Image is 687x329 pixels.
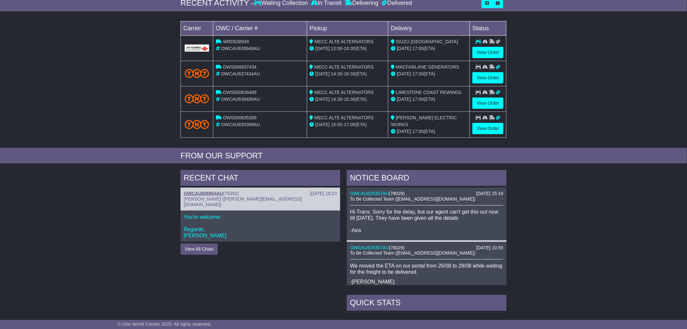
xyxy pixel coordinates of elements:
p: You're welcome. Regards, [PERSON_NAME] [184,214,337,239]
span: 17:00 [412,97,424,102]
span: OWCAU636489AU [221,97,260,102]
span: LIMESTONE COAST REWINDS [396,90,462,95]
span: MECC ALTE ALTERNATORS [315,90,374,95]
span: MACFARLANE GENERATORS [396,64,459,70]
span: OWCAU638949AU [221,46,260,51]
span: [DATE] [316,97,330,102]
span: 78392 [225,191,237,196]
div: (ETA) [391,96,467,103]
div: FROM OUR SUPPORT [181,151,506,161]
span: [PERSON_NAME] ([PERSON_NAME][EMAIL_ADDRESS][DOMAIN_NAME]) [184,196,302,207]
p: Hi-Trans: Sorry for the delay, but our agent can't get this out now till [DATE]. They have been g... [350,209,503,234]
span: 14:30 [331,97,343,102]
span: OWS000637434 [223,64,257,70]
span: [DATE] [316,71,330,76]
div: - (ETA) [310,45,386,52]
span: [DATE] [316,122,330,127]
td: OWC / Carrier # [213,21,307,35]
span: 17:00 [344,122,355,127]
div: ( ) [350,191,503,196]
span: To Be Collected Team ([EMAIL_ADDRESS][DOMAIN_NAME]) [350,250,475,256]
a: OWCAU606954AU [184,191,223,196]
span: 16:30 [344,46,355,51]
div: ( ) [184,191,337,196]
a: OWCAU635357AU [350,245,389,250]
span: MECC ALTE ALTERNATORS [315,39,374,44]
span: OWS000636489 [223,90,257,95]
span: MECC ALTE ALTERNATORS [315,115,374,120]
div: (ETA) [391,45,467,52]
td: Deliveries [347,312,506,329]
span: 17:00 [412,129,424,134]
div: [DATE] 16:23 [310,191,337,196]
span: [DATE] [397,129,411,134]
div: - (ETA) [310,121,386,128]
div: (ETA) [391,71,467,77]
span: WRD638949 [223,39,249,44]
span: [PERSON_NAME] ELECTRIC WORKS [391,115,457,127]
span: 14:30 [331,71,343,76]
img: TNT_Domestic.png [185,94,209,103]
div: Quick Stats [347,295,506,312]
td: Carrier [181,21,213,35]
span: 17:00 [412,46,424,51]
span: 78029 [391,245,403,250]
a: View Order [472,123,504,134]
span: [DATE] [397,46,411,51]
span: OWCAU635389AU [221,122,260,127]
span: [DATE] [397,97,411,102]
td: Pickup [307,21,388,35]
span: MECC ALTE ALTERNATORS [315,64,374,70]
span: 15:00 [331,122,343,127]
button: View All Chats [181,243,218,255]
span: OWS000635389 [223,115,257,120]
span: ISUZU [GEOGRAPHIC_DATA] [396,39,458,44]
span: To Be Collected Team ([EMAIL_ADDRESS][DOMAIN_NAME]) [350,196,475,202]
a: View Order [472,47,504,58]
a: OWCAU635357AU [350,191,389,196]
div: [DATE] 15:19 [476,191,503,196]
img: TNT_Domestic.png [185,120,209,129]
img: TNT_Domestic.png [185,69,209,78]
img: GetCarrierServiceLogo [185,45,209,52]
div: (ETA) [391,128,467,135]
div: [DATE] 10:55 [476,245,503,251]
div: - (ETA) [310,71,386,77]
div: RECENT CHAT [181,170,340,188]
span: 16:30 [344,71,355,76]
div: - (ETA) [310,96,386,103]
a: View Order [472,98,504,109]
a: View Order [472,72,504,84]
span: [DATE] [397,71,411,76]
p: We moved the ETA on our portal from 26/08 to 28/08 while waiting for the freight to be delivered. [350,263,503,275]
td: Status [470,21,506,35]
span: 16:30 [344,97,355,102]
span: 17:00 [412,71,424,76]
span: 78029 [391,191,403,196]
span: © One World Courier 2025. All rights reserved. [118,322,212,327]
p: -[PERSON_NAME] [350,279,503,285]
span: OWCAU637434AU [221,71,260,76]
div: ( ) [350,245,503,251]
div: NOTICE BOARD [347,170,506,188]
td: Delivery [388,21,470,35]
span: 12:00 [331,46,343,51]
span: [DATE] [316,46,330,51]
